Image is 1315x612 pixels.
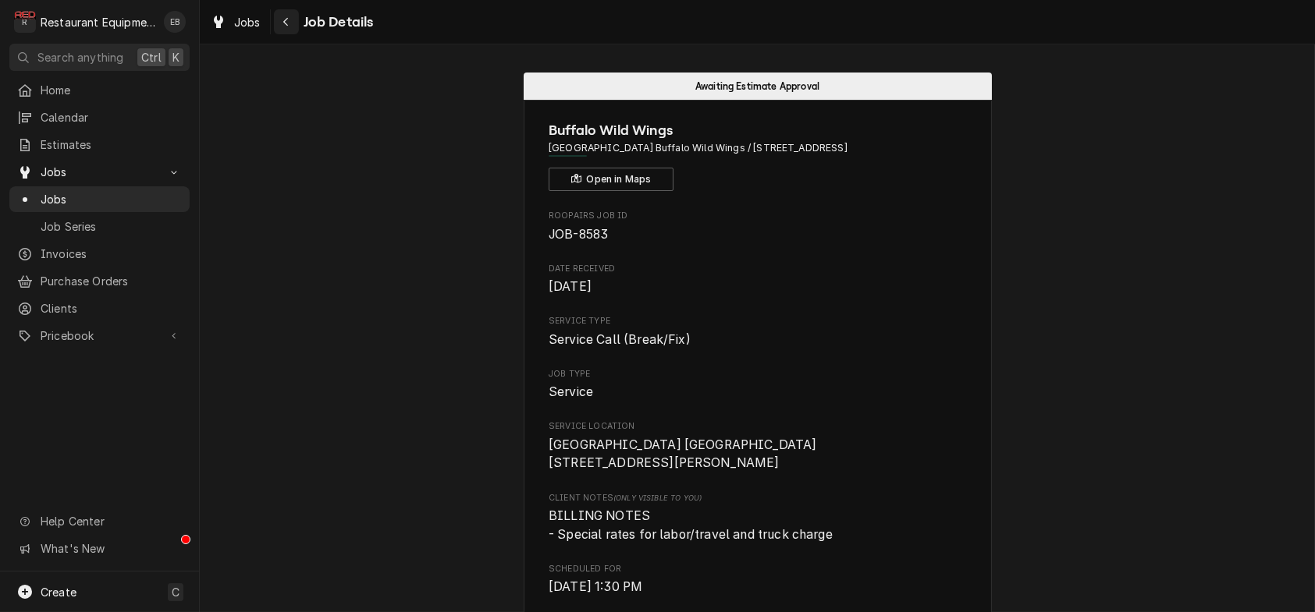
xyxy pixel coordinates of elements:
span: Jobs [234,14,261,30]
button: Navigate back [274,9,299,34]
a: Purchase Orders [9,268,190,294]
a: Calendar [9,104,190,130]
span: Service Location [549,420,966,433]
span: Service Type [549,315,966,327]
div: Status [524,73,992,100]
span: Calendar [41,109,182,126]
span: Estimates [41,136,182,153]
span: K [172,49,179,65]
div: Date Received [549,263,966,296]
span: Name [549,120,966,141]
span: [GEOGRAPHIC_DATA] [GEOGRAPHIC_DATA] [STREET_ADDRESS][PERSON_NAME] [549,437,817,471]
span: Purchase Orders [41,273,182,289]
div: Client Information [549,120,966,191]
span: Address [549,141,966,155]
div: Restaurant Equipment Diagnostics [41,14,155,30]
span: Service Call (Break/Fix) [549,332,691,347]
a: Clients [9,295,190,321]
a: Go to Help Center [9,508,190,534]
button: Open in Maps [549,168,673,191]
span: Jobs [41,164,158,180]
span: Help Center [41,513,180,529]
span: Service Location [549,436,966,472]
div: Scheduled For [549,563,966,596]
a: Home [9,77,190,103]
button: Search anythingCtrlK [9,44,190,71]
span: Jobs [41,191,182,207]
div: EB [164,11,186,33]
div: Service Type [549,315,966,348]
span: Search anything [37,49,123,65]
span: [DATE] [549,279,592,294]
span: Scheduled For [549,563,966,575]
div: Restaurant Equipment Diagnostics's Avatar [14,11,36,33]
span: Pricebook [41,327,158,344]
a: Job Series [9,214,190,239]
span: JOB-8583 [549,227,608,242]
a: Invoices [9,241,190,267]
span: C [172,584,179,600]
div: R [14,11,36,33]
span: Clients [41,300,182,317]
span: Roopairs Job ID [549,225,966,244]
span: (Only Visible to You) [613,493,702,502]
span: Client Notes [549,492,966,504]
span: Job Type [549,368,966,380]
a: Go to Jobs [9,159,190,185]
span: Job Type [549,383,966,402]
span: [object Object] [549,507,966,543]
a: Go to What's New [9,536,190,561]
div: Roopairs Job ID [549,210,966,243]
span: [DATE] 1:30 PM [549,579,642,594]
a: Jobs [9,186,190,212]
div: Emily Bird's Avatar [164,11,186,33]
span: Job Series [41,218,182,235]
span: Date Received [549,263,966,275]
span: Roopairs Job ID [549,210,966,222]
div: [object Object] [549,492,966,544]
span: BILLING NOTES - Special rates for labor/travel and truck charge [549,508,833,542]
span: Service Type [549,331,966,349]
a: Estimates [9,132,190,157]
div: Job Type [549,368,966,402]
span: Ctrl [141,49,162,65]
span: Scheduled For [549,578,966,596]
span: Date Received [549,278,966,296]
span: Home [41,82,182,98]
div: Service Location [549,420,966,472]
a: Jobs [204,9,267,35]
a: Go to Pricebook [9,323,190,348]
span: Job Details [299,12,374,33]
span: Invoices [41,246,182,262]
span: What's New [41,540,180,557]
span: Service [549,384,593,399]
span: Create [41,585,76,599]
span: Awaiting Estimate Approval [695,81,819,91]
